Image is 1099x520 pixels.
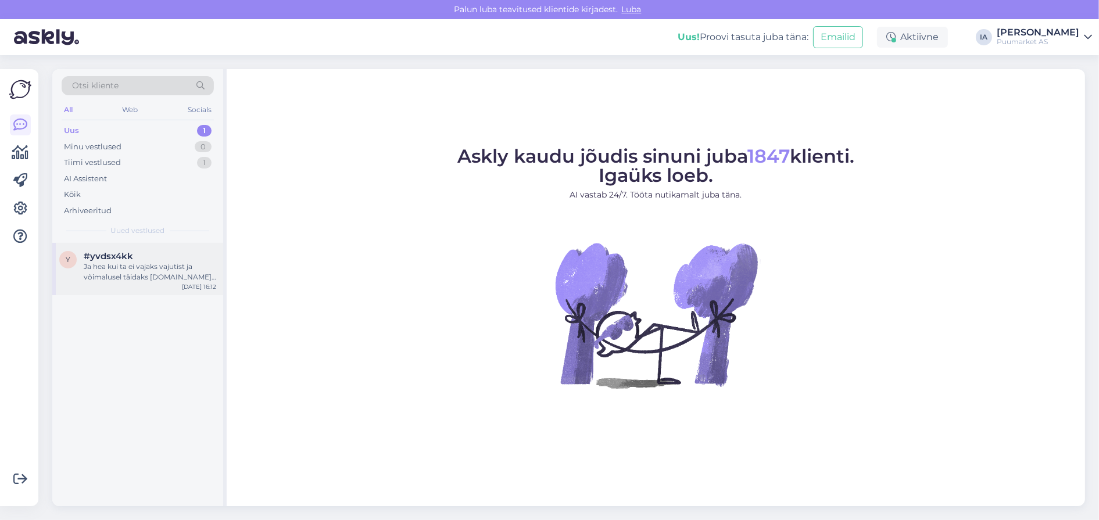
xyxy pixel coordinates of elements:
[618,4,645,15] span: Luba
[64,141,121,153] div: Minu vestlused
[84,261,216,282] div: Ja hea kui ta ei vajaks vajutist ja võimalusel täidaks [DOMAIN_NAME] ei peaks kadakaseibe hullult...
[111,225,165,236] span: Uued vestlused
[997,28,1092,46] a: [PERSON_NAME]Puumarket AS
[197,157,212,168] div: 1
[552,210,761,419] img: No Chat active
[64,157,121,168] div: Tiimi vestlused
[976,29,992,45] div: IA
[813,26,863,48] button: Emailid
[678,30,808,44] div: Proovi tasuta juba täna:
[997,37,1079,46] div: Puumarket AS
[747,145,790,167] span: 1847
[182,282,216,291] div: [DATE] 16:12
[84,251,133,261] span: #yvdsx4kk
[997,28,1079,37] div: [PERSON_NAME]
[678,31,700,42] b: Uus!
[64,189,81,200] div: Kõik
[185,102,214,117] div: Socials
[457,189,854,201] p: AI vastab 24/7. Tööta nutikamalt juba täna.
[120,102,141,117] div: Web
[64,125,79,137] div: Uus
[64,173,107,185] div: AI Assistent
[197,125,212,137] div: 1
[195,141,212,153] div: 0
[66,255,70,264] span: y
[9,78,31,101] img: Askly Logo
[64,205,112,217] div: Arhiveeritud
[62,102,75,117] div: All
[877,27,948,48] div: Aktiivne
[72,80,119,92] span: Otsi kliente
[457,145,854,187] span: Askly kaudu jõudis sinuni juba klienti. Igaüks loeb.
